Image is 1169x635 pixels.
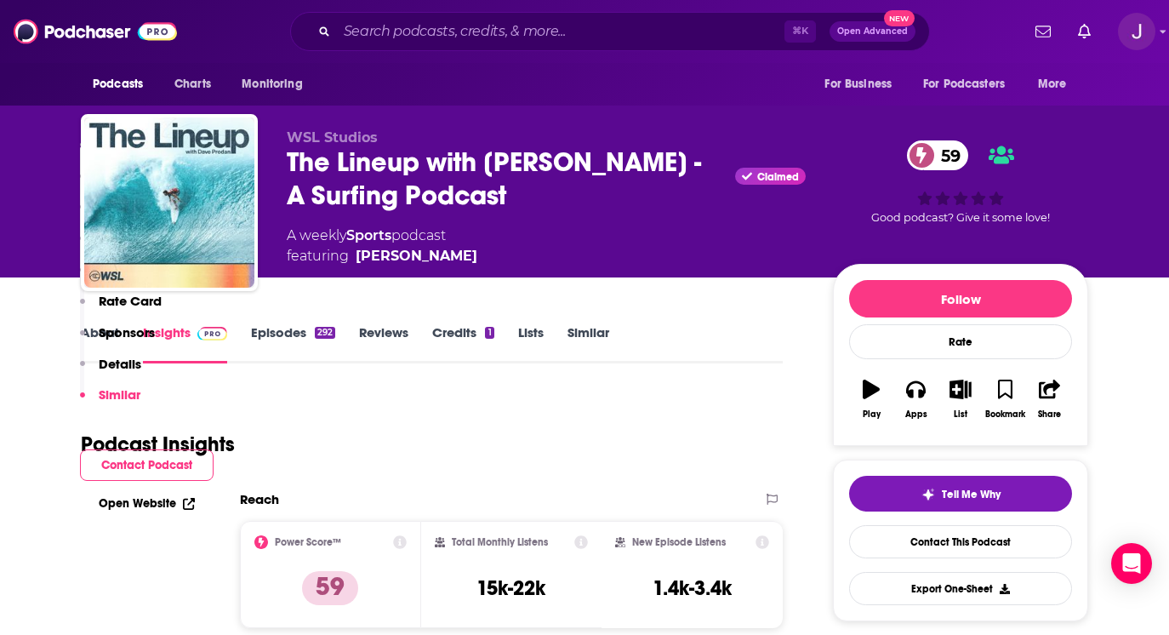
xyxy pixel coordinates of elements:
[1071,17,1098,46] a: Show notifications dropdown
[849,476,1072,512] button: tell me why sparkleTell Me Why
[912,68,1029,100] button: open menu
[275,536,341,548] h2: Power Score™
[1118,13,1155,50] span: Logged in as josephpapapr
[240,491,279,507] h2: Reach
[485,327,493,339] div: 1
[1118,13,1155,50] img: User Profile
[242,72,302,96] span: Monitoring
[99,356,141,372] p: Details
[346,227,391,243] a: Sports
[1038,72,1067,96] span: More
[1111,543,1152,584] div: Open Intercom Messenger
[432,324,493,363] a: Credits1
[84,117,254,288] img: The Lineup with Dave Prodan - A Surfing Podcast
[287,129,378,146] span: WSL Studios
[985,409,1025,420] div: Bookmark
[871,211,1050,224] span: Good podcast? Give it some love!
[174,72,211,96] span: Charts
[356,246,477,266] a: Dave Prodan
[938,369,983,430] button: List
[884,10,915,26] span: New
[849,525,1072,558] a: Contact This Podcast
[81,68,165,100] button: open menu
[907,140,969,170] a: 59
[813,68,913,100] button: open menu
[287,246,477,266] span: featuring
[302,571,358,605] p: 59
[290,12,930,51] div: Search podcasts, credits, & more...
[80,356,141,387] button: Details
[567,324,609,363] a: Similar
[893,369,938,430] button: Apps
[99,386,140,403] p: Similar
[905,409,927,420] div: Apps
[784,20,816,43] span: ⌘ K
[632,536,726,548] h2: New Episode Listens
[849,324,1072,359] div: Rate
[315,327,335,339] div: 292
[518,324,544,363] a: Lists
[942,488,1001,501] span: Tell Me Why
[954,409,967,420] div: List
[452,536,548,548] h2: Total Monthly Listens
[653,575,732,601] h3: 1.4k-3.4k
[1028,369,1072,430] button: Share
[833,129,1088,236] div: 59Good podcast? Give it some love!
[849,572,1072,605] button: Export One-Sheet
[983,369,1027,430] button: Bookmark
[80,324,155,356] button: Sponsors
[230,68,324,100] button: open menu
[1026,68,1088,100] button: open menu
[80,386,140,418] button: Similar
[251,324,335,363] a: Episodes292
[14,15,177,48] img: Podchaser - Follow, Share and Rate Podcasts
[337,18,784,45] input: Search podcasts, credits, & more...
[837,27,908,36] span: Open Advanced
[93,72,143,96] span: Podcasts
[99,496,195,511] a: Open Website
[1029,17,1058,46] a: Show notifications dropdown
[359,324,408,363] a: Reviews
[1038,409,1061,420] div: Share
[863,409,881,420] div: Play
[923,72,1005,96] span: For Podcasters
[921,488,935,501] img: tell me why sparkle
[824,72,892,96] span: For Business
[80,449,214,481] button: Contact Podcast
[830,21,915,42] button: Open AdvancedNew
[757,173,799,181] span: Claimed
[99,324,155,340] p: Sponsors
[924,140,969,170] span: 59
[849,280,1072,317] button: Follow
[287,226,477,266] div: A weekly podcast
[1118,13,1155,50] button: Show profile menu
[849,369,893,430] button: Play
[476,575,545,601] h3: 15k-22k
[163,68,221,100] a: Charts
